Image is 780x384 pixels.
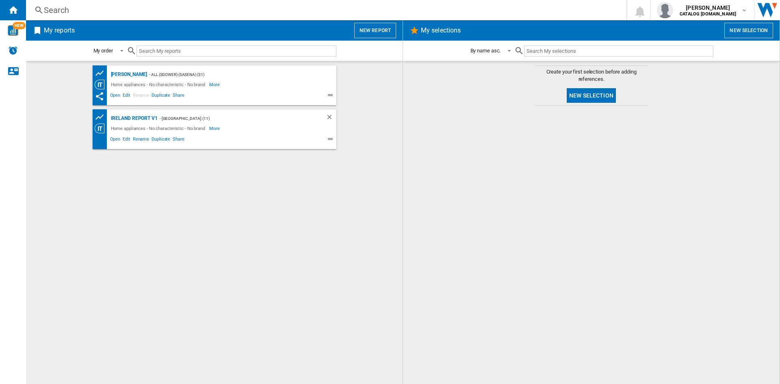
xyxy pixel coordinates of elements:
div: Search [44,4,605,16]
ng-md-icon: This report has been shared with you [95,91,104,101]
div: Delete [326,113,336,124]
span: Share [171,91,186,101]
span: Open [109,91,122,101]
div: Category View [95,80,109,89]
div: Ireland Report v1 [109,113,158,124]
div: Home appliances - No characteristic - No brand [109,124,209,133]
div: Home appliances - No characteristic - No brand [109,80,209,89]
span: Duplicate [150,91,171,101]
input: Search My reports [136,46,336,56]
h2: My reports [42,23,76,38]
span: Open [109,135,122,145]
span: NEW [13,22,26,29]
span: Edit [121,91,132,101]
div: Category View [95,124,109,133]
span: Rename [132,135,150,145]
span: [PERSON_NAME] [680,4,736,12]
input: Search My selections [524,46,713,56]
span: More [209,124,221,133]
img: profile.jpg [657,2,673,18]
button: New selection [724,23,773,38]
span: Duplicate [150,135,171,145]
b: CATALOG [DOMAIN_NAME] [680,11,736,17]
span: Edit [121,135,132,145]
span: Rename [132,91,150,101]
div: - [GEOGRAPHIC_DATA] (11) [158,113,310,124]
span: More [209,80,221,89]
div: [PERSON_NAME] [109,69,147,80]
img: alerts-logo.svg [8,46,18,55]
span: Create your first selection before adding references. [535,68,648,83]
img: wise-card.svg [8,25,18,36]
h2: My selections [419,23,462,38]
div: Product prices grid [95,112,109,122]
div: Product prices grid [95,68,109,78]
button: New report [354,23,396,38]
button: New selection [567,88,616,103]
div: By name asc. [470,48,501,54]
div: - ALL (sgower) (sasena) (31) [147,69,320,80]
span: Share [171,135,186,145]
div: My order [93,48,113,54]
